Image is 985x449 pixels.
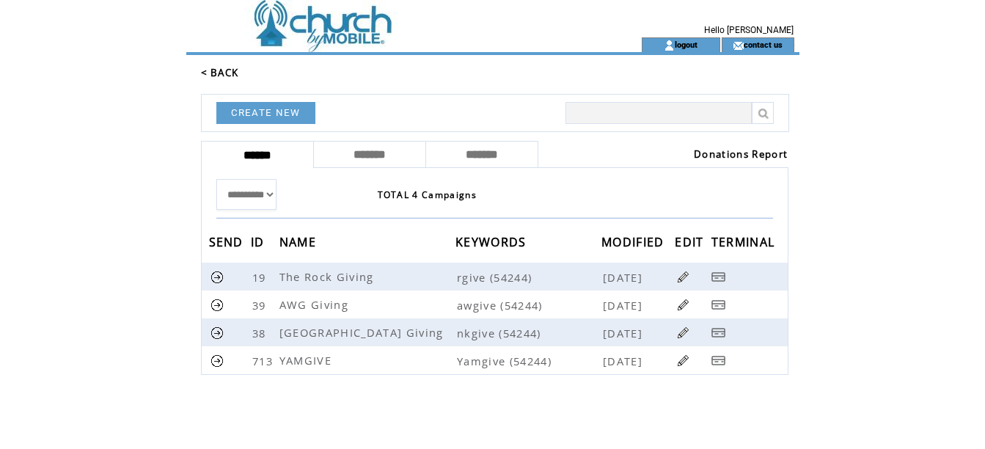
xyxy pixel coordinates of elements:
[455,237,530,246] a: KEYWORDS
[601,230,668,258] span: MODIFIED
[216,102,315,124] a: CREATE NEW
[603,326,646,340] span: [DATE]
[378,189,477,201] span: TOTAL 4 Campaigns
[457,270,600,285] span: rgive (54244)
[201,66,239,79] a: < BACK
[209,230,247,258] span: SEND
[694,147,788,161] a: Donations Report
[251,237,268,246] a: ID
[279,325,447,340] span: [GEOGRAPHIC_DATA] Giving
[603,354,646,368] span: [DATE]
[252,270,270,285] span: 19
[279,269,378,284] span: The Rock Giving
[733,40,744,51] img: contact_us_icon.gif
[603,298,646,313] span: [DATE]
[457,354,600,368] span: Yamgive (54244)
[252,326,270,340] span: 38
[704,25,794,35] span: Hello [PERSON_NAME]
[252,354,277,368] span: 713
[603,270,646,285] span: [DATE]
[279,353,335,368] span: YAMGIVE
[251,230,268,258] span: ID
[279,237,320,246] a: NAME
[457,298,600,313] span: awgive (54244)
[664,40,675,51] img: account_icon.gif
[252,298,270,313] span: 39
[675,230,707,258] span: EDIT
[279,230,320,258] span: NAME
[457,326,600,340] span: nkgive (54244)
[711,230,779,258] span: TERMINAL
[675,40,697,49] a: logout
[279,297,352,312] span: AWG Giving
[455,230,530,258] span: KEYWORDS
[744,40,783,49] a: contact us
[601,237,668,246] a: MODIFIED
